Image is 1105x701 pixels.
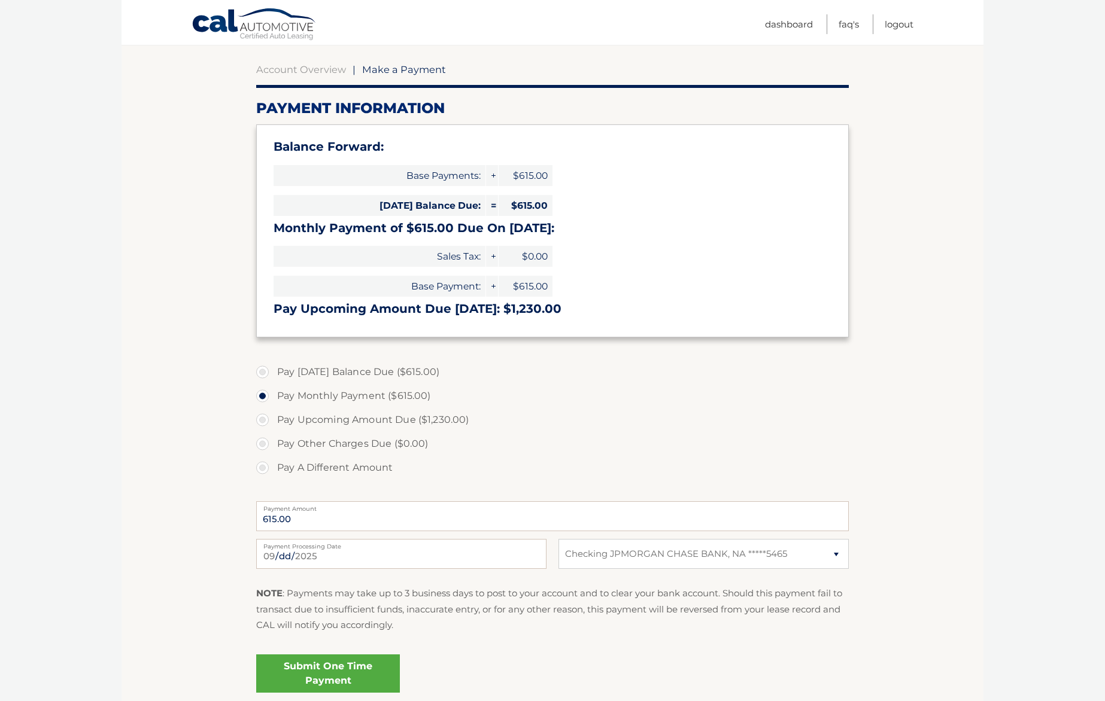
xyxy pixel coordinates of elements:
a: Cal Automotive [192,8,317,42]
a: Account Overview [256,63,346,75]
a: Dashboard [765,14,813,34]
span: [DATE] Balance Due: [274,195,485,216]
input: Payment Amount [256,501,849,531]
h3: Balance Forward: [274,139,831,154]
span: = [486,195,498,216]
label: Pay A Different Amount [256,456,849,480]
span: Base Payments: [274,165,485,186]
label: Pay Upcoming Amount Due ($1,230.00) [256,408,849,432]
span: $615.00 [499,195,552,216]
strong: NOTE [256,587,283,599]
span: + [486,246,498,267]
a: Submit One Time Payment [256,654,400,693]
span: $0.00 [499,246,552,267]
h3: Pay Upcoming Amount Due [DATE]: $1,230.00 [274,301,831,316]
input: Payment Date [256,539,547,569]
a: FAQ's [839,14,859,34]
span: Make a Payment [362,63,446,75]
label: Payment Amount [256,501,849,511]
a: Logout [885,14,913,34]
label: Pay [DATE] Balance Due ($615.00) [256,360,849,384]
label: Pay Monthly Payment ($615.00) [256,384,849,408]
span: $615.00 [499,165,552,186]
span: $615.00 [499,276,552,297]
span: Base Payment: [274,276,485,297]
span: Sales Tax: [274,246,485,267]
span: + [486,276,498,297]
span: | [353,63,356,75]
h3: Monthly Payment of $615.00 Due On [DATE]: [274,221,831,236]
label: Payment Processing Date [256,539,547,548]
label: Pay Other Charges Due ($0.00) [256,432,849,456]
h2: Payment Information [256,99,849,117]
span: + [486,165,498,186]
p: : Payments may take up to 3 business days to post to your account and to clear your bank account.... [256,586,849,633]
